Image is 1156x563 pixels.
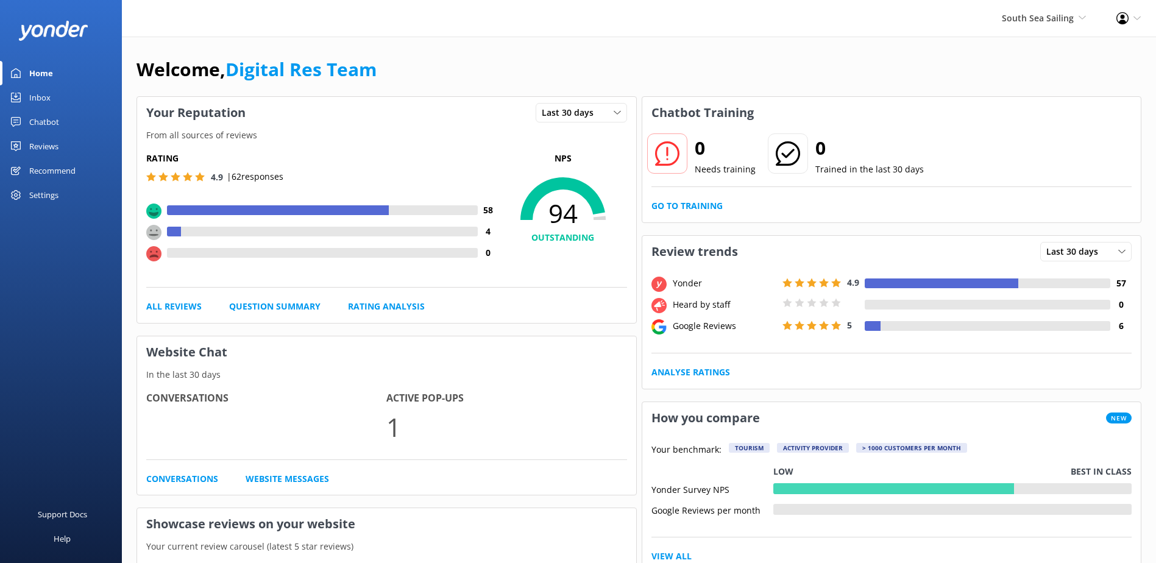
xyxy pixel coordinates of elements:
p: Best in class [1071,465,1132,478]
p: From all sources of reviews [137,129,636,142]
a: Question Summary [229,300,321,313]
h4: 0 [1110,298,1132,311]
a: Conversations [146,472,218,486]
a: Analyse Ratings [651,366,730,379]
div: Yonder Survey NPS [651,483,773,494]
span: Last 30 days [1046,245,1105,258]
h4: OUTSTANDING [499,231,627,244]
div: Recommend [29,158,76,183]
a: All Reviews [146,300,202,313]
div: Home [29,61,53,85]
div: Heard by staff [670,298,779,311]
span: New [1106,413,1132,423]
div: Help [54,526,71,551]
div: Google Reviews per month [651,504,773,515]
span: South Sea Sailing [1002,12,1074,24]
p: | 62 responses [227,170,283,183]
h3: Website Chat [137,336,636,368]
h4: 58 [478,204,499,217]
h3: Chatbot Training [642,97,763,129]
h3: Review trends [642,236,747,267]
h4: 57 [1110,277,1132,290]
p: Low [773,465,793,478]
div: Reviews [29,134,59,158]
h4: 6 [1110,319,1132,333]
h5: Rating [146,152,499,165]
a: View All [651,550,692,563]
div: Inbox [29,85,51,110]
p: Trained in the last 30 days [815,163,924,176]
a: Digital Res Team [225,57,377,82]
div: Chatbot [29,110,59,134]
a: Rating Analysis [348,300,425,313]
p: Needs training [695,163,756,176]
div: Activity Provider [777,443,849,453]
p: 1 [386,406,626,447]
h4: Active Pop-ups [386,391,626,406]
h3: Your Reputation [137,97,255,129]
img: yonder-white-logo.png [18,21,88,41]
a: Go to Training [651,199,723,213]
span: 5 [847,319,852,331]
h3: How you compare [642,402,769,434]
span: 4.9 [847,277,859,288]
span: 94 [499,198,627,228]
span: 4.9 [211,171,223,183]
div: Tourism [729,443,770,453]
h2: 0 [815,133,924,163]
p: Your current review carousel (latest 5 star reviews) [137,540,636,553]
div: Yonder [670,277,779,290]
h2: 0 [695,133,756,163]
h1: Welcome, [137,55,377,84]
h4: 0 [478,246,499,260]
p: Your benchmark: [651,443,722,458]
h4: Conversations [146,391,386,406]
h3: Showcase reviews on your website [137,508,636,540]
h4: 4 [478,225,499,238]
div: Support Docs [38,502,87,526]
p: NPS [499,152,627,165]
span: Last 30 days [542,106,601,119]
div: Settings [29,183,59,207]
p: In the last 30 days [137,368,636,381]
div: Google Reviews [670,319,779,333]
a: Website Messages [246,472,329,486]
div: > 1000 customers per month [856,443,967,453]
